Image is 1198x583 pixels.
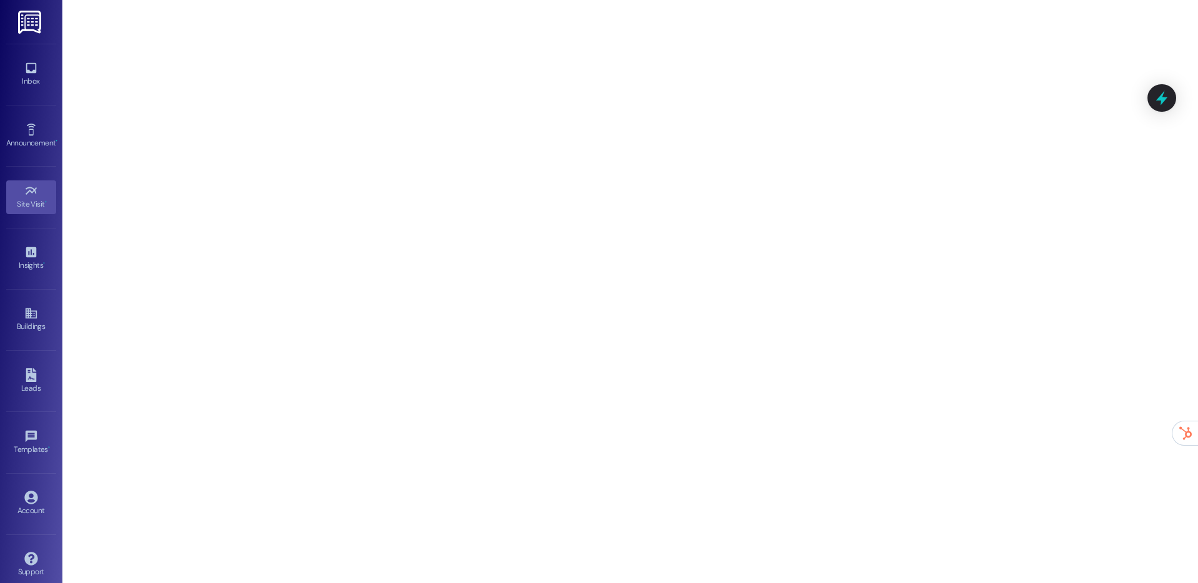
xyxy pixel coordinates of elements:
span: • [43,259,45,268]
a: Site Visit • [6,180,56,214]
a: Account [6,487,56,521]
a: Leads [6,365,56,398]
a: Inbox [6,57,56,91]
a: Insights • [6,242,56,275]
img: ResiDesk Logo [18,11,44,34]
span: • [48,443,50,452]
span: • [56,137,57,145]
span: • [45,198,47,207]
a: Templates • [6,426,56,459]
a: Support [6,548,56,582]
a: Buildings [6,303,56,336]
